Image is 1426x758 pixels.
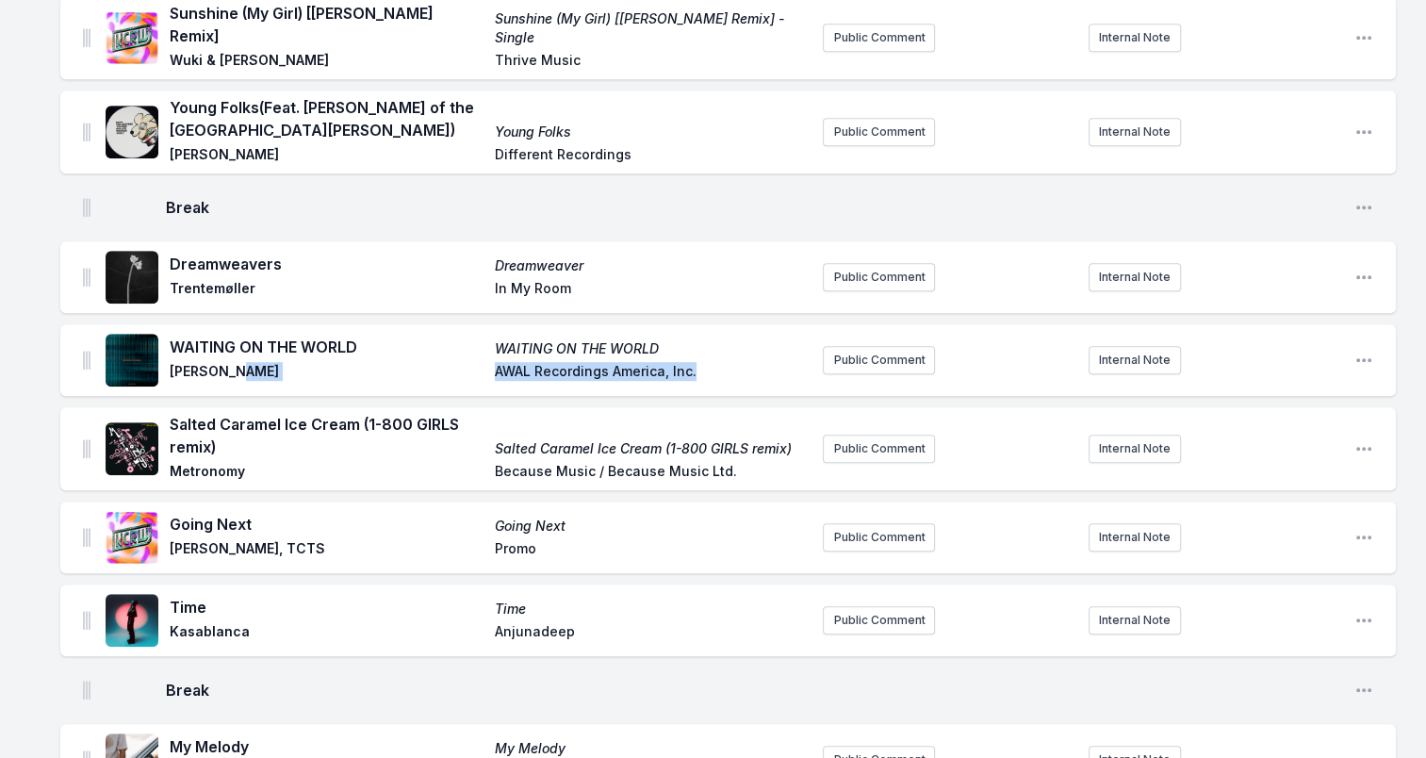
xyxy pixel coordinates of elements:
[1354,28,1373,47] button: Open playlist item options
[495,462,809,485] span: Because Music / Because Music Ltd.
[170,2,484,47] span: Sunshine (My Girl) [[PERSON_NAME] Remix]
[170,279,484,302] span: Trentemøller
[823,346,935,374] button: Public Comment
[1089,263,1181,291] button: Internal Note
[495,339,809,358] span: WAITING ON THE WORLD
[1354,528,1373,547] button: Open playlist item options
[83,528,90,547] img: Drag Handle
[495,739,809,758] span: My Melody
[823,435,935,463] button: Public Comment
[166,679,1339,701] span: Break
[83,198,90,217] img: Drag Handle
[106,594,158,647] img: Time
[83,28,90,47] img: Drag Handle
[823,606,935,634] button: Public Comment
[495,539,809,562] span: Promo
[1354,268,1373,287] button: Open playlist item options
[823,24,935,52] button: Public Comment
[823,523,935,552] button: Public Comment
[83,611,90,630] img: Drag Handle
[83,268,90,287] img: Drag Handle
[170,253,484,275] span: Dreamweavers
[83,439,90,458] img: Drag Handle
[1089,523,1181,552] button: Internal Note
[170,462,484,485] span: Metronomy
[170,336,484,358] span: WAITING ON THE WORLD
[1089,346,1181,374] button: Internal Note
[1089,118,1181,146] button: Internal Note
[495,622,809,645] span: Anjunadeep
[495,256,809,275] span: Dreamweaver
[106,334,158,387] img: WAITING ON THE WORLD
[170,622,484,645] span: Kasablanca
[495,279,809,302] span: In My Room
[1354,198,1373,217] button: Open playlist item options
[83,681,90,700] img: Drag Handle
[1354,611,1373,630] button: Open playlist item options
[106,422,158,475] img: Salted Caramel Ice Cream (1-800 GIRLS remix)
[823,263,935,291] button: Public Comment
[170,362,484,385] span: [PERSON_NAME]
[1354,351,1373,370] button: Open playlist item options
[495,51,809,74] span: Thrive Music
[166,196,1339,219] span: Break
[106,106,158,158] img: Young Folks
[1089,435,1181,463] button: Internal Note
[170,513,484,536] span: Going Next
[170,145,484,168] span: [PERSON_NAME]
[106,511,158,564] img: Going Next
[83,351,90,370] img: Drag Handle
[170,413,484,458] span: Salted Caramel Ice Cream (1-800 GIRLS remix)
[106,11,158,64] img: Sunshine (My Girl) [Sofi Tukker Remix] - Single
[495,439,809,458] span: Salted Caramel Ice Cream (1-800 GIRLS remix)
[1089,24,1181,52] button: Internal Note
[495,517,809,536] span: Going Next
[170,735,484,758] span: My Melody
[823,118,935,146] button: Public Comment
[495,362,809,385] span: AWAL Recordings America, Inc.
[1354,123,1373,141] button: Open playlist item options
[1354,681,1373,700] button: Open playlist item options
[170,51,484,74] span: Wuki & [PERSON_NAME]
[170,96,484,141] span: Young Folks (Feat. [PERSON_NAME] of the [GEOGRAPHIC_DATA][PERSON_NAME])
[106,251,158,304] img: Dreamweaver
[170,596,484,618] span: Time
[1354,439,1373,458] button: Open playlist item options
[83,123,90,141] img: Drag Handle
[495,600,809,618] span: Time
[1089,606,1181,634] button: Internal Note
[495,9,809,47] span: Sunshine (My Girl) [[PERSON_NAME] Remix] - Single
[495,145,809,168] span: Different Recordings
[495,123,809,141] span: Young Folks
[170,539,484,562] span: [PERSON_NAME], TCTS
